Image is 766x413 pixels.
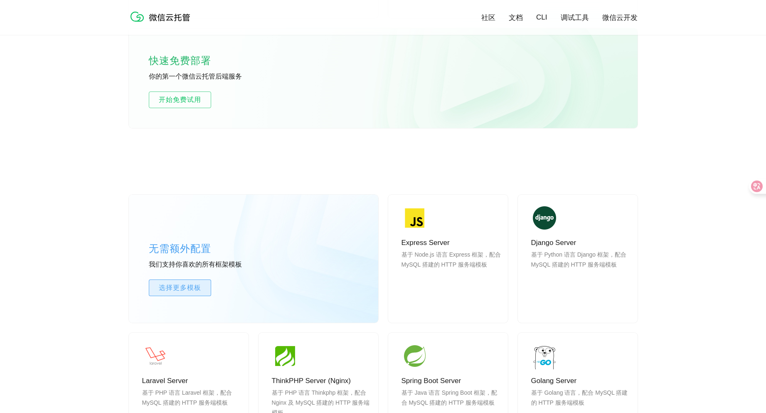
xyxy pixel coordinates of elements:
[401,250,501,289] p: 基于 Node.js 语言 Express 框架，配合 MySQL 搭建的 HTTP 服务端模板
[481,13,495,22] a: 社区
[149,240,273,257] p: 无需额外配置
[129,19,195,26] a: 微信云托管
[149,72,273,82] p: 你的第一个微信云托管后端服务
[149,260,273,270] p: 我们支持你喜欢的所有框架模板
[149,52,232,69] p: 快速免费部署
[149,283,211,293] span: 选择更多模板
[531,238,631,248] p: Django Server
[129,8,195,25] img: 微信云托管
[536,13,547,22] a: CLI
[509,13,523,22] a: 文档
[602,13,638,22] a: 微信云开发
[531,250,631,289] p: 基于 Python 语言 Django 框架，配合 MySQL 搭建的 HTTP 服务端模板
[142,376,242,386] p: Laravel Server
[149,95,211,105] span: 开始免费试用
[531,376,631,386] p: Golang Server
[401,238,501,248] p: Express Server
[272,376,372,386] p: ThinkPHP Server (Nginx)
[561,13,589,22] a: 调试工具
[401,376,501,386] p: Spring Boot Server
